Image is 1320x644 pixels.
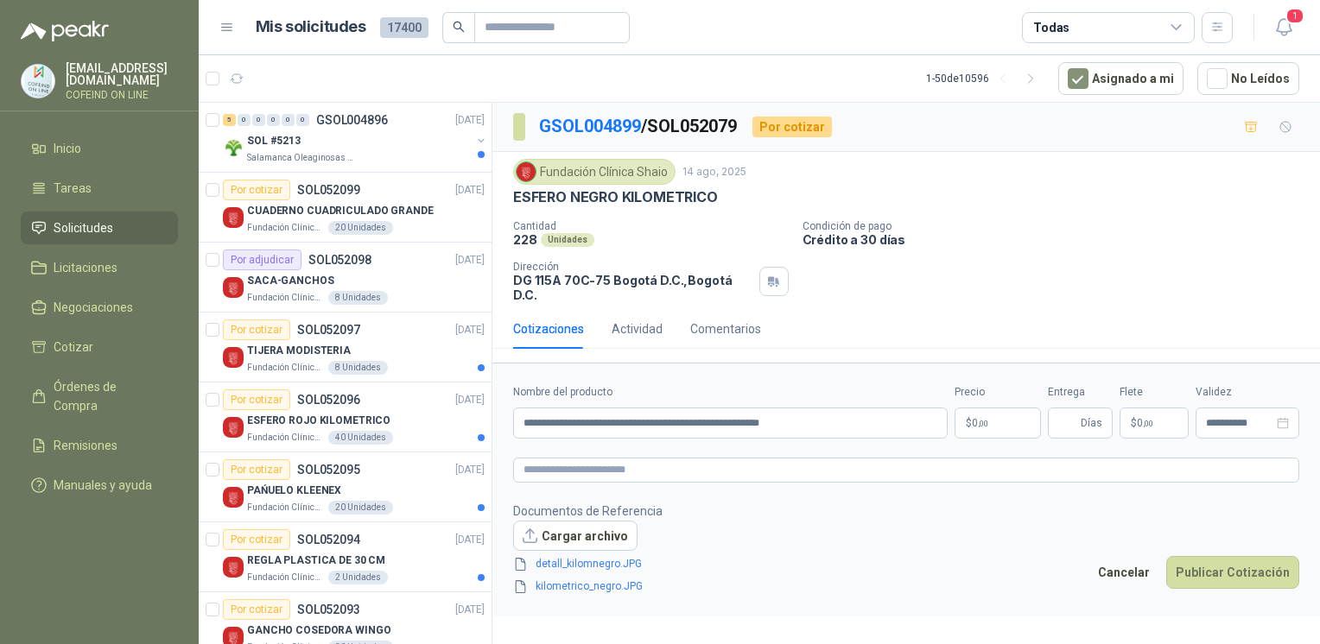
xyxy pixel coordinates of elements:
[752,117,832,137] div: Por cotizar
[223,487,244,508] img: Company Logo
[297,603,360,616] p: SOL052093
[513,521,638,552] button: Cargar archivo
[21,21,109,41] img: Logo peakr
[247,501,325,515] p: Fundación Clínica Shaio
[54,218,113,237] span: Solicitudes
[328,221,393,235] div: 20 Unidades
[453,21,465,33] span: search
[223,417,244,438] img: Company Logo
[21,251,178,284] a: Licitaciones
[282,114,295,126] div: 0
[21,370,178,422] a: Órdenes de Compra
[1088,556,1159,589] button: Cancelar
[54,476,152,495] span: Manuales y ayuda
[66,90,178,100] p: COFEIND ON LINE
[247,203,434,219] p: CUADERNO CUADRICULADO GRANDE
[539,113,739,140] p: / SOL052079
[455,112,485,129] p: [DATE]
[199,173,492,243] a: Por cotizarSOL052099[DATE] Company LogoCUADERNO CUADRICULADO GRANDEFundación Clínica Shaio20 Unid...
[223,319,290,340] div: Por cotizar
[455,252,485,268] p: [DATE]
[247,133,301,149] p: SOL #5213
[21,132,178,165] a: Inicio
[513,232,537,247] p: 228
[54,139,81,158] span: Inicio
[247,413,390,429] p: ESFERO ROJO KILOMETRICO
[223,207,244,228] img: Company Logo
[54,377,162,415] span: Órdenes de Compra
[267,114,280,126] div: 0
[66,62,178,86] p: [EMAIL_ADDRESS][DOMAIN_NAME]
[978,419,988,428] span: ,00
[21,429,178,462] a: Remisiones
[223,277,244,298] img: Company Logo
[455,392,485,408] p: [DATE]
[513,273,752,302] p: DG 115A 70C-75 Bogotá D.C. , Bogotá D.C.
[247,622,390,639] p: GANCHO COSEDORA WINGO
[1166,556,1299,589] button: Publicar Cotización
[455,182,485,199] p: [DATE]
[1137,418,1153,428] span: 0
[223,110,488,165] a: 5 0 0 0 0 0 GSOL004896[DATE] Company LogoSOL #5213Salamanca Oleaginosas SAS
[223,389,290,410] div: Por cotizar
[455,322,485,338] p: [DATE]
[199,452,492,522] a: Por cotizarSOL052095[DATE] Company LogoPAŃUELO KLEENEXFundación Clínica Shaio20 Unidades
[252,114,265,126] div: 0
[297,184,360,196] p: SOL052099
[247,571,325,584] p: Fundación Clínica Shaio
[1033,18,1069,37] div: Todas
[1197,62,1299,95] button: No Leídos
[328,431,393,445] div: 40 Unidades
[1058,62,1184,95] button: Asignado a mi
[529,556,650,572] a: detall_kilomnegro.JPG
[247,273,334,289] p: SACA-GANCHOS
[247,221,325,235] p: Fundación Clínica Shaio
[54,298,133,317] span: Negociaciones
[199,382,492,452] a: Por cotizarSOL052096[DATE] Company LogoESFERO ROJO KILOMETRICOFundación Clínica Shaio40 Unidades
[297,324,360,336] p: SOL052097
[247,483,341,499] p: PAŃUELO KLEENEX
[223,249,301,270] div: Por adjudicar
[296,114,309,126] div: 0
[539,116,641,136] a: GSOL004899
[541,233,594,247] div: Unidades
[21,331,178,363] a: Cotizar
[455,602,485,618] p: [DATE]
[328,501,393,515] div: 20 Unidades
[223,347,244,368] img: Company Logo
[513,159,676,185] div: Fundación Clínica Shaio
[199,243,492,313] a: Por adjudicarSOL052098[DATE] Company LogoSACA-GANCHOSFundación Clínica Shaio8 Unidades
[955,384,1041,401] label: Precio
[308,254,371,266] p: SOL052098
[1081,408,1102,438] span: Días
[21,469,178,502] a: Manuales y ayuda
[223,114,236,126] div: 5
[223,180,290,200] div: Por cotizar
[529,578,650,595] a: kilometrico_negro.JPG
[54,258,117,277] span: Licitaciones
[297,464,360,476] p: SOL052095
[247,151,356,165] p: Salamanca Oleaginosas SAS
[955,407,1041,439] p: $0,00
[972,418,988,428] span: 0
[328,291,388,305] div: 8 Unidades
[247,343,351,359] p: TIJERA MODISTERIA
[1120,384,1189,401] label: Flete
[22,65,54,98] img: Company Logo
[21,172,178,205] a: Tareas
[247,431,325,445] p: Fundación Clínica Shaio
[256,15,366,40] h1: Mis solicitudes
[455,462,485,478] p: [DATE]
[690,319,761,338] div: Comentarios
[223,557,244,578] img: Company Logo
[513,261,752,273] p: Dirección
[297,394,360,406] p: SOL052096
[247,291,325,305] p: Fundación Clínica Shaio
[21,291,178,324] a: Negociaciones
[513,502,670,521] p: Documentos de Referencia
[513,188,718,206] p: ESFERO NEGRO KILOMETRICO
[199,522,492,592] a: Por cotizarSOL052094[DATE] Company LogoREGLA PLASTICA DE 30 CMFundación Clínica Shaio2 Unidades
[803,220,1314,232] p: Condición de pago
[612,319,663,338] div: Actividad
[1285,8,1304,24] span: 1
